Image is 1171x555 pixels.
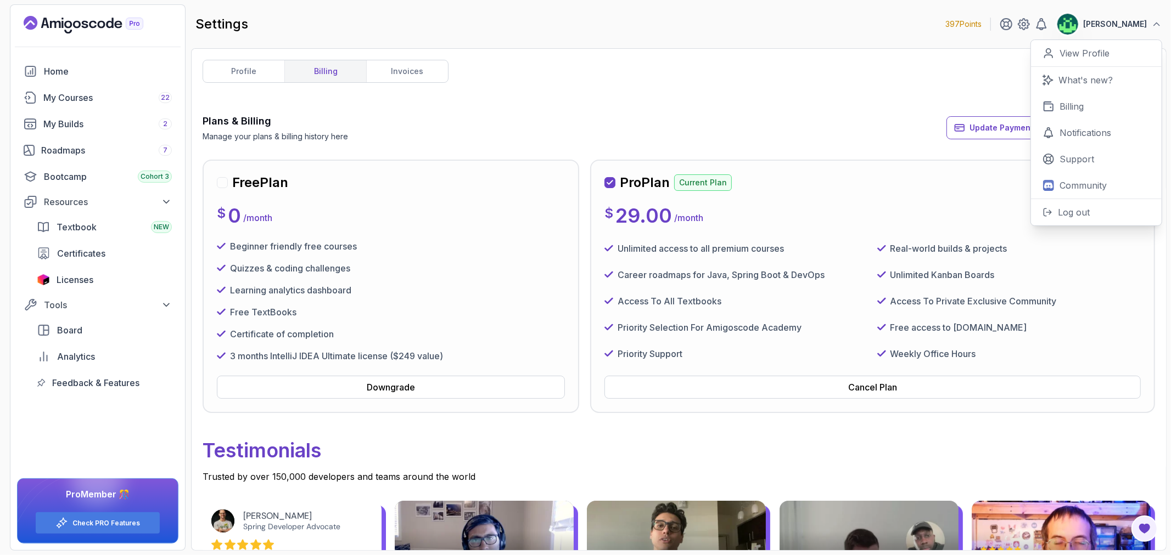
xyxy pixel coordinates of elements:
[1058,206,1090,219] p: Log out
[228,205,241,226] p: 0
[57,273,93,286] span: Licenses
[243,211,272,224] p: / month
[946,116,1069,139] button: Update Payment Details
[30,216,178,238] a: textbook
[618,268,825,281] p: Career roadmaps for Java, Spring Boot & DevOps
[44,298,172,312] div: Tools
[367,381,415,394] div: Downgrade
[890,242,1007,255] p: Real-world builds & projects
[17,113,178,135] a: builds
[1058,73,1113,87] p: What's new?
[230,284,351,297] p: Learning analytics dashboard
[17,87,178,109] a: courses
[1057,13,1162,35] button: user profile image[PERSON_NAME]
[203,60,284,82] a: profile
[163,120,167,128] span: 2
[1060,179,1107,192] p: Community
[57,350,95,363] span: Analytics
[163,146,167,155] span: 7
[230,349,443,363] p: 3 months IntelliJ IDEA Ultimate license ($249 value)
[217,376,565,399] button: Downgrade
[30,319,178,341] a: board
[1131,516,1158,542] button: Open Feedback Button
[1031,199,1162,225] button: Log out
[57,324,82,337] span: Board
[1060,126,1111,139] p: Notifications
[35,512,160,534] button: Check PRO Features
[1060,47,1110,60] p: View Profile
[1057,14,1078,35] img: user profile image
[141,172,169,181] span: Cohort 3
[43,117,172,131] div: My Builds
[1031,172,1162,199] a: Community
[44,170,172,183] div: Bootcamp
[1031,40,1162,67] a: View Profile
[620,174,670,191] h2: Pro Plan
[17,139,178,161] a: roadmaps
[230,305,296,319] p: Free TextBooks
[203,114,348,129] h3: Plans & Billing
[232,174,288,191] h2: Free Plan
[1031,67,1162,93] a: What's new?
[1031,146,1162,172] a: Support
[37,274,50,285] img: jetbrains icon
[154,223,169,231] span: NEW
[57,247,105,260] span: Certificates
[203,470,1155,483] p: Trusted by over 150,000 developers and teams around the world
[72,519,140,528] a: Check PRO Features
[17,192,178,212] button: Resources
[890,268,995,281] p: Unlimited Kanban Boards
[17,295,178,315] button: Tools
[211,509,234,533] img: Josh Long avatar
[890,347,976,360] p: Weekly Office Hours
[217,205,226,222] p: $
[30,372,178,394] a: feedback
[30,346,178,367] a: analytics
[24,16,169,33] a: Landing page
[1031,93,1162,120] a: Billing
[44,195,172,208] div: Resources
[890,321,1027,334] p: Free access to [DOMAIN_NAME]
[44,65,172,78] div: Home
[17,166,178,188] a: bootcamp
[618,347,682,360] p: Priority Support
[52,376,139,389] span: Feedback & Features
[1083,19,1147,30] p: [PERSON_NAME]
[618,321,802,334] p: Priority Selection For Amigoscode Academy
[30,269,178,291] a: licenses
[243,511,364,522] div: [PERSON_NAME]
[284,60,366,82] a: billing
[230,262,350,275] p: Quizzes & coding challenges
[615,205,672,226] p: 29.00
[945,19,982,30] p: 397 Points
[970,122,1062,133] span: Update Payment Details
[17,60,178,82] a: home
[1031,120,1162,146] a: Notifications
[1060,152,1094,166] p: Support
[604,205,613,222] p: $
[30,242,178,264] a: certificates
[203,431,1155,470] p: Testimonials
[674,211,703,224] p: / month
[230,327,334,341] p: Certificate of completion
[618,295,721,308] p: Access To All Textbooks
[41,144,172,157] div: Roadmaps
[366,60,448,82] a: invoices
[203,131,348,142] p: Manage your plans & billing history here
[195,15,248,33] h2: settings
[161,93,170,102] span: 22
[848,381,897,394] div: Cancel Plan
[1060,100,1084,113] p: Billing
[674,174,732,191] p: Current Plan
[57,220,97,234] span: Textbook
[604,376,1141,399] button: Cancel Plan
[243,522,340,531] a: Spring Developer Advocate
[618,242,784,255] p: Unlimited access to all premium courses
[890,295,1057,308] p: Access To Private Exclusive Community
[43,91,172,104] div: My Courses
[230,240,357,253] p: Beginner friendly free courses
